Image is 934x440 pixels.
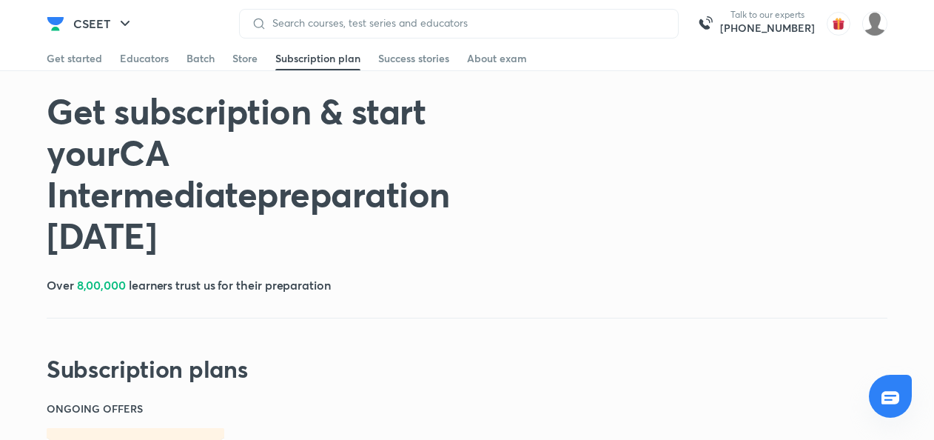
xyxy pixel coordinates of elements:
[691,9,720,39] img: call-us
[120,47,169,70] a: Educators
[64,9,143,39] button: CSEET
[827,12,850,36] img: avatar
[378,47,449,70] a: Success stories
[47,276,331,294] h5: Over learners trust us for their preparation
[47,51,102,66] div: Get started
[266,17,666,29] input: Search courses, test series and educators
[232,47,258,70] a: Store
[47,401,143,416] h6: ONGOING OFFERS
[120,51,169,66] div: Educators
[47,47,102,70] a: Get started
[720,9,815,21] p: Talk to our experts
[467,51,527,66] div: About exam
[187,47,215,70] a: Batch
[275,47,360,70] a: Subscription plan
[187,51,215,66] div: Batch
[47,90,551,256] h1: Get subscription & start your CA Intermediate preparation [DATE]
[467,47,527,70] a: About exam
[47,354,247,384] h2: Subscription plans
[232,51,258,66] div: Store
[275,51,360,66] div: Subscription plan
[47,15,64,33] img: Company Logo
[720,21,815,36] a: [PHONE_NUMBER]
[378,51,449,66] div: Success stories
[862,11,887,36] img: adnan
[77,277,126,293] span: 8,00,000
